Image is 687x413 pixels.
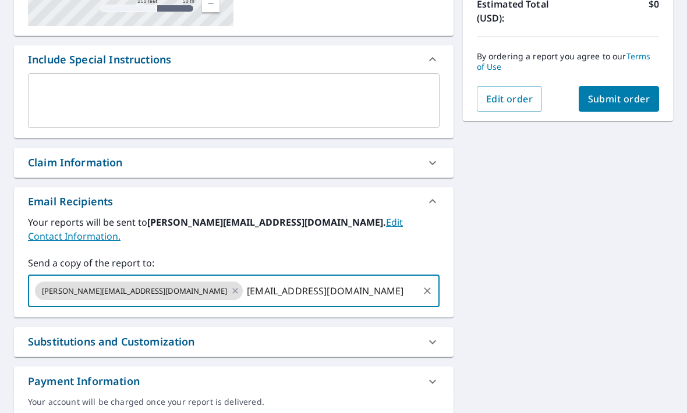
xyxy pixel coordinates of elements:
[588,92,650,105] span: Submit order
[477,51,651,72] a: Terms of Use
[28,256,440,270] label: Send a copy of the report to:
[28,396,440,408] div: Your account will be charged once your report is delivered.
[419,283,435,299] button: Clear
[486,92,533,105] span: Edit order
[14,187,454,215] div: Email Recipients
[14,327,454,357] div: Substitutions and Customization
[14,45,454,73] div: Include Special Instructions
[477,51,659,72] p: By ordering a report you agree to our
[28,373,140,389] div: Payment Information
[28,194,113,209] div: Email Recipients
[14,366,454,396] div: Payment Information
[28,52,171,67] div: Include Special Instructions
[14,148,454,177] div: Claim Information
[147,216,386,229] b: [PERSON_NAME][EMAIL_ADDRESS][DOMAIN_NAME].
[28,155,123,170] div: Claim Information
[579,86,660,112] button: Submit order
[477,86,543,112] button: Edit order
[35,286,234,297] span: [PERSON_NAME][EMAIL_ADDRESS][DOMAIN_NAME]
[35,282,243,300] div: [PERSON_NAME][EMAIL_ADDRESS][DOMAIN_NAME]
[28,334,195,350] div: Substitutions and Customization
[28,215,440,243] label: Your reports will be sent to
